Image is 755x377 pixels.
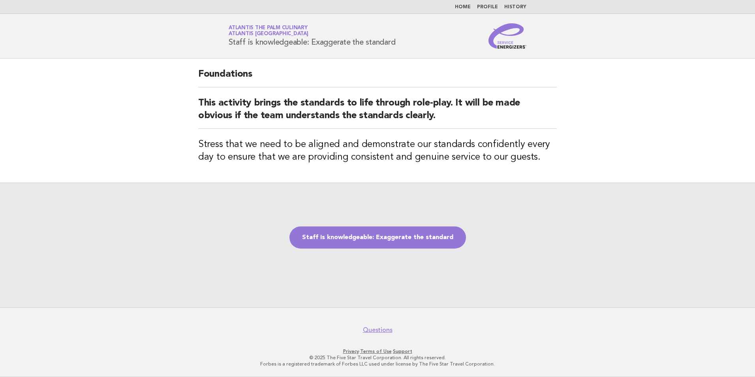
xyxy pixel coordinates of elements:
span: Atlantis [GEOGRAPHIC_DATA] [229,32,308,37]
h3: Stress that we need to be aligned and demonstrate our standards confidently every day to ensure t... [198,138,557,164]
a: Home [455,5,471,9]
a: Support [393,349,412,354]
a: Privacy [343,349,359,354]
p: © 2025 The Five Star Travel Corporation. All rights reserved. [136,354,619,361]
h1: Staff is knowledgeable: Exaggerate the standard [229,26,395,46]
p: · · [136,348,619,354]
a: History [504,5,526,9]
a: Questions [363,326,393,334]
a: Staff is knowledgeable: Exaggerate the standard [289,226,466,249]
p: Forbes is a registered trademark of Forbes LLC used under license by The Five Star Travel Corpora... [136,361,619,367]
a: Profile [477,5,498,9]
a: Atlantis The Palm CulinaryAtlantis [GEOGRAPHIC_DATA] [229,25,308,36]
h2: Foundations [198,68,557,87]
h2: This activity brings the standards to life through role-play. It will be made obvious if the team... [198,97,557,129]
a: Terms of Use [360,349,392,354]
img: Service Energizers [488,23,526,49]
